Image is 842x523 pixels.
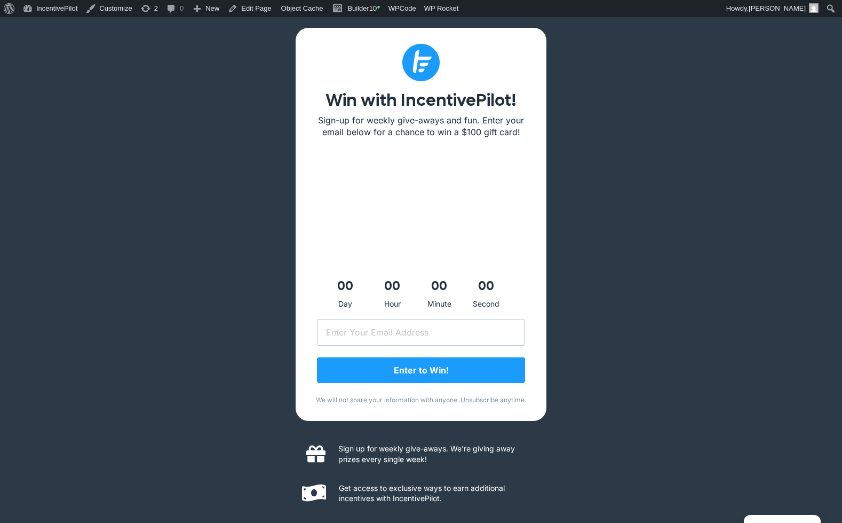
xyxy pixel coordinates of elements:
span: [PERSON_NAME] [749,4,806,12]
img: Subtract (1) [402,44,440,81]
div: Hour [371,298,414,311]
span: 00 [465,275,507,298]
input: Enter Your Email Address [317,319,525,346]
input: Enter to Win! [317,357,525,383]
span: 00 [324,275,367,298]
h1: Win with IncentivePilot! [317,92,525,109]
p: We will not share your information with anyone. Unsubscribe anytime. [312,396,530,405]
p: Sign-up for weekly give-aways and fun. Enter your email below for a chance to win a $100 gift card! [317,114,525,138]
div: Day [324,298,367,311]
span: • [377,2,380,13]
p: Sign up for weekly give-aways. We’re giving away prizes every single week! [338,443,536,464]
span: 00 [418,275,460,298]
div: Minute [418,298,460,311]
p: Get access to exclusive ways to earn additional incentives with IncentivePilot. [339,483,536,504]
span: 00 [371,275,414,298]
div: Second [465,298,507,311]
